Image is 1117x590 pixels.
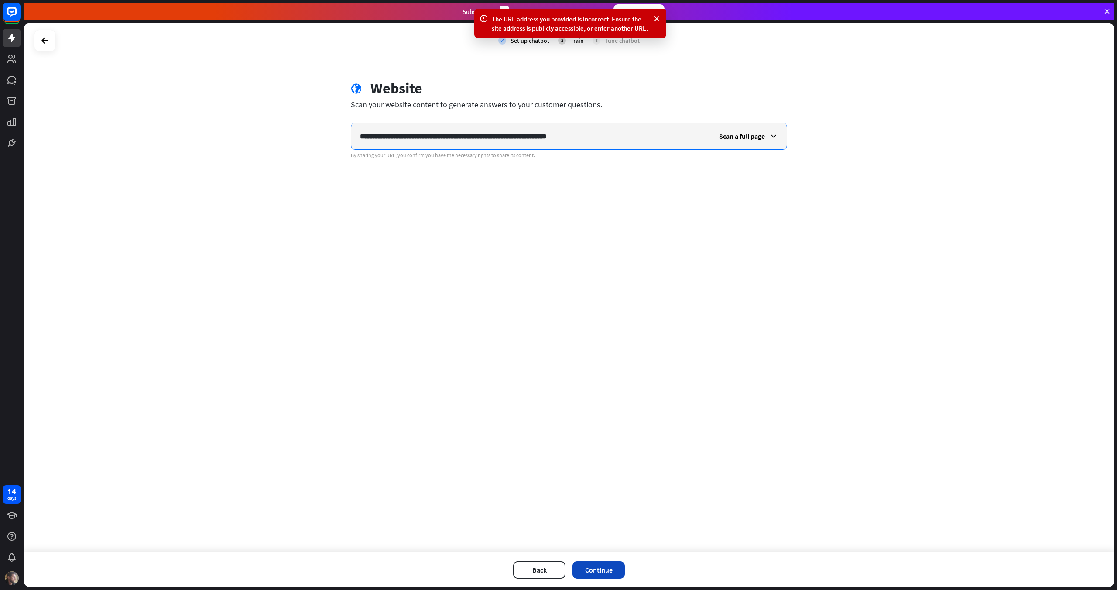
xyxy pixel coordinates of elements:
div: 2 [558,37,566,45]
div: By sharing your URL, you confirm you have the necessary rights to share its content. [351,152,787,159]
button: Continue [572,561,625,579]
div: Website [370,79,422,97]
div: Scan your website content to generate answers to your customer questions. [351,99,787,110]
div: Tune chatbot [605,37,640,45]
i: check [498,37,506,45]
div: 3 [500,6,509,17]
div: Subscribe now [613,4,665,18]
div: 3 [593,37,600,45]
button: Open LiveChat chat widget [7,3,33,30]
div: 14 [7,487,16,495]
div: days [7,495,16,501]
a: 14 days [3,485,21,504]
span: Scan a full page [719,132,765,141]
div: Train [570,37,584,45]
div: Set up chatbot [511,37,549,45]
button: Back [513,561,565,579]
div: Subscribe in days to get your first month for $1 [463,6,606,17]
div: The URL address you provided is incorrect. Ensure the site address is publicly accessible, or ent... [492,14,649,33]
i: globe [351,83,362,94]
